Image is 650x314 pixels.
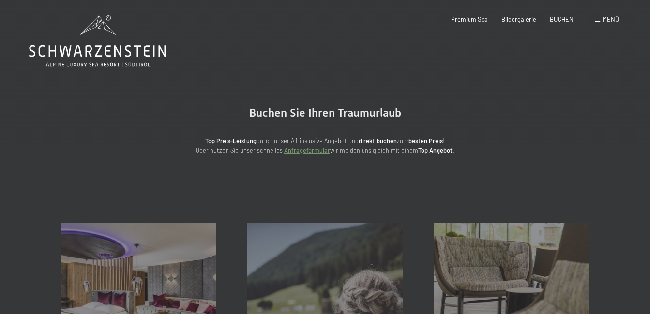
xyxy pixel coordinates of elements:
[249,106,401,120] span: Buchen Sie Ihren Traumurlaub
[451,15,488,23] a: Premium Spa
[418,146,454,154] strong: Top Angebot.
[408,137,443,144] strong: besten Preis
[284,146,330,154] a: Anfrageformular
[132,136,519,156] p: durch unser All-inklusive Angebot und zum ! Oder nutzen Sie unser schnelles wir melden uns gleich...
[205,137,257,144] strong: Top Preis-Leistung
[359,137,397,144] strong: direkt buchen
[501,15,536,23] a: Bildergalerie
[550,15,574,23] a: BUCHEN
[603,15,619,23] span: Menü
